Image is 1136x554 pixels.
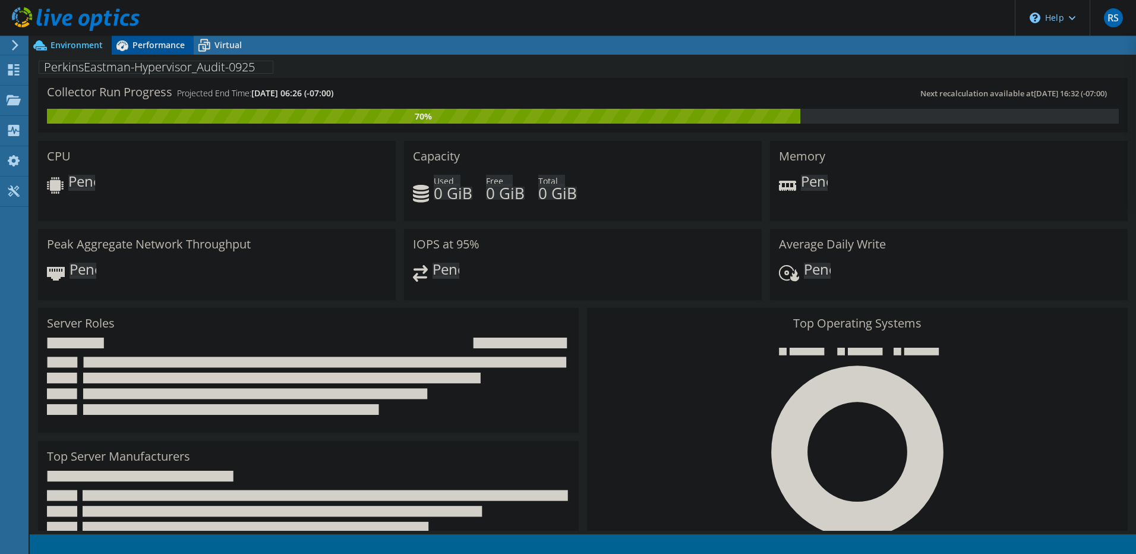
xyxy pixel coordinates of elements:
[413,150,460,163] h3: Capacity
[47,150,71,163] h3: CPU
[47,450,190,463] h3: Top Server Manufacturers
[486,187,525,200] h4: 0 GiB
[538,175,565,187] span: Total
[779,150,825,163] h3: Memory
[801,175,828,191] span: Pending
[70,263,96,279] span: Pending
[486,175,513,187] span: Free
[596,317,1119,330] h3: Top Operating Systems
[214,39,242,51] span: Virtual
[47,317,115,330] h3: Server Roles
[39,61,273,74] h1: PerkinsEastman-Hypervisor_Audit-0925
[1030,12,1040,23] svg: \n
[177,87,333,100] h4: Projected End Time:
[132,39,185,51] span: Performance
[68,175,95,191] span: Pending
[1104,8,1123,27] span: RS
[433,263,459,279] span: Pending
[47,110,800,123] div: 70%
[804,263,831,279] span: Pending
[434,175,460,187] span: Used
[538,187,577,200] h4: 0 GiB
[434,187,472,200] h4: 0 GiB
[779,238,886,251] h3: Average Daily Write
[251,87,333,99] span: [DATE] 06:26 (-07:00)
[1034,88,1107,99] span: [DATE] 16:32 (-07:00)
[47,238,251,251] h3: Peak Aggregate Network Throughput
[413,238,479,251] h3: IOPS at 95%
[51,39,103,51] span: Environment
[920,88,1113,99] span: Next recalculation available at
